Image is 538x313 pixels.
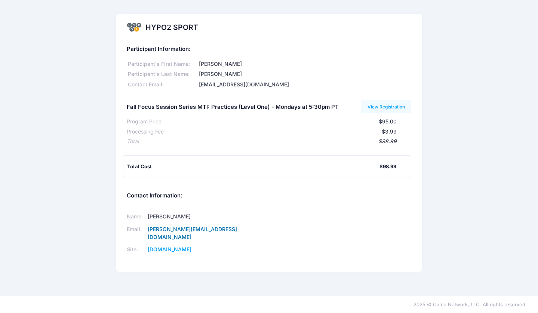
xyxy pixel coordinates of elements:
[361,100,412,113] a: View Registration
[127,70,198,78] div: Participant's Last Name:
[379,118,397,125] span: $95.00
[127,128,164,136] div: Processing Fee
[127,210,145,223] td: Name:
[198,70,411,78] div: [PERSON_NAME]
[198,60,411,68] div: [PERSON_NAME]
[127,60,198,68] div: Participant's First Name:
[145,23,198,32] h2: HYPO2 SPORT
[127,81,198,89] div: Contact Email:
[414,301,527,307] span: 2025 © Camp Network, LLC. All rights reserved.
[127,138,139,145] div: Total
[127,46,411,53] h5: Participant Information:
[379,163,396,171] div: $98.99
[127,193,411,199] h5: Contact Information:
[164,128,397,136] div: $3.99
[127,104,339,111] h5: Fall Focus Session Series MTI: Practices (Level One) - Mondays at 5:30pm PT
[145,210,259,223] td: [PERSON_NAME]
[198,81,411,89] div: [EMAIL_ADDRESS][DOMAIN_NAME]
[127,163,379,171] div: Total Cost
[139,138,397,145] div: $98.99
[148,226,237,240] a: [PERSON_NAME][EMAIL_ADDRESS][DOMAIN_NAME]
[127,223,145,243] td: Email:
[148,246,191,252] a: [DOMAIN_NAME]
[127,118,162,126] div: Program Price
[127,243,145,256] td: Site:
